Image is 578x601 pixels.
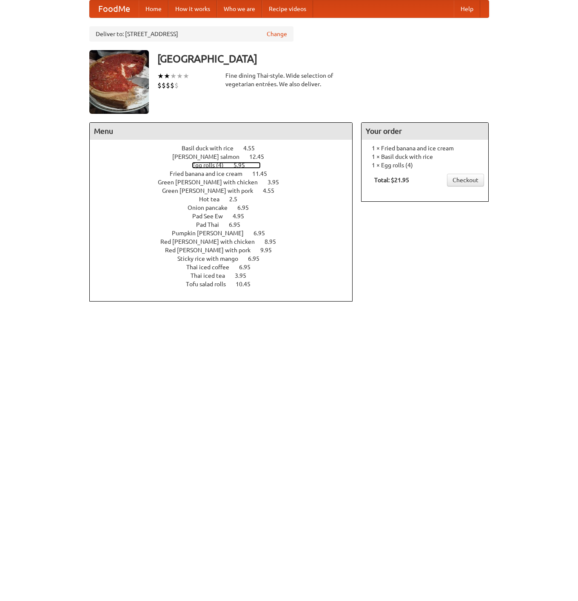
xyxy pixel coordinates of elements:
[177,71,183,81] li: ★
[191,272,233,279] span: Thai iced tea
[157,50,489,67] h3: [GEOGRAPHIC_DATA]
[186,264,266,271] a: Thai iced coffee 6.95
[199,196,253,203] a: Hot tea 2.5
[192,162,232,169] span: Egg rolls (4)
[182,145,270,152] a: Basil duck with rice 4.55
[225,71,353,88] div: Fine dining Thai-style. Wide selection of vegetarian entrées. We also deliver.
[177,255,275,262] a: Sticky rice with mango 6.95
[165,247,259,254] span: Red [PERSON_NAME] with pork
[157,71,164,81] li: ★
[170,170,283,177] a: Fried banana and ice cream 11.45
[160,238,263,245] span: Red [PERSON_NAME] with chicken
[217,0,262,17] a: Who we are
[229,221,249,228] span: 6.95
[177,255,247,262] span: Sticky rice with mango
[158,179,266,186] span: Green [PERSON_NAME] with chicken
[188,204,265,211] a: Onion pancake 6.95
[162,187,262,194] span: Green [PERSON_NAME] with pork
[262,0,313,17] a: Recipe videos
[170,71,177,81] li: ★
[158,179,295,186] a: Green [PERSON_NAME] with chicken 3.95
[366,144,484,152] li: 1 × Fried banana and ice cream
[168,0,217,17] a: How it works
[366,161,484,169] li: 1 × Egg rolls (4)
[366,152,484,161] li: 1 × Basil duck with rice
[186,264,238,271] span: Thai iced coffee
[170,81,174,90] li: $
[170,170,251,177] span: Fried banana and ice cream
[192,213,260,220] a: Pad See Ew 4.95
[260,247,280,254] span: 9.95
[196,221,256,228] a: Pad Thai 6.95
[229,196,246,203] span: 2.5
[362,123,488,140] h4: Your order
[172,230,281,237] a: Pumpkin [PERSON_NAME] 6.95
[199,196,228,203] span: Hot tea
[186,281,266,288] a: Tofu salad rolls 10.45
[374,177,409,183] b: Total: $21.95
[89,26,293,42] div: Deliver to: [STREET_ADDRESS]
[191,272,262,279] a: Thai iced tea 3.95
[172,153,280,160] a: [PERSON_NAME] salmon 12.45
[263,187,283,194] span: 4.55
[90,123,353,140] h4: Menu
[89,50,149,114] img: angular.jpg
[454,0,480,17] a: Help
[233,213,253,220] span: 4.95
[90,0,139,17] a: FoodMe
[248,255,268,262] span: 6.95
[265,238,285,245] span: 8.95
[447,174,484,186] a: Checkout
[253,230,273,237] span: 6.95
[192,213,231,220] span: Pad See Ew
[164,71,170,81] li: ★
[183,71,189,81] li: ★
[188,204,236,211] span: Onion pancake
[174,81,179,90] li: $
[162,187,290,194] a: Green [PERSON_NAME] with pork 4.55
[186,281,234,288] span: Tofu salad rolls
[157,81,162,90] li: $
[172,153,248,160] span: [PERSON_NAME] salmon
[252,170,276,177] span: 11.45
[233,162,253,169] span: 5.95
[235,272,255,279] span: 3.95
[196,221,228,228] span: Pad Thai
[192,162,261,169] a: Egg rolls (4) 5.95
[162,81,166,90] li: $
[182,145,242,152] span: Basil duck with rice
[243,145,263,152] span: 4.55
[236,281,259,288] span: 10.45
[160,238,292,245] a: Red [PERSON_NAME] with chicken 8.95
[172,230,252,237] span: Pumpkin [PERSON_NAME]
[165,247,288,254] a: Red [PERSON_NAME] with pork 9.95
[139,0,168,17] a: Home
[239,264,259,271] span: 6.95
[237,204,257,211] span: 6.95
[268,179,288,186] span: 3.95
[249,153,273,160] span: 12.45
[267,30,287,38] a: Change
[166,81,170,90] li: $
